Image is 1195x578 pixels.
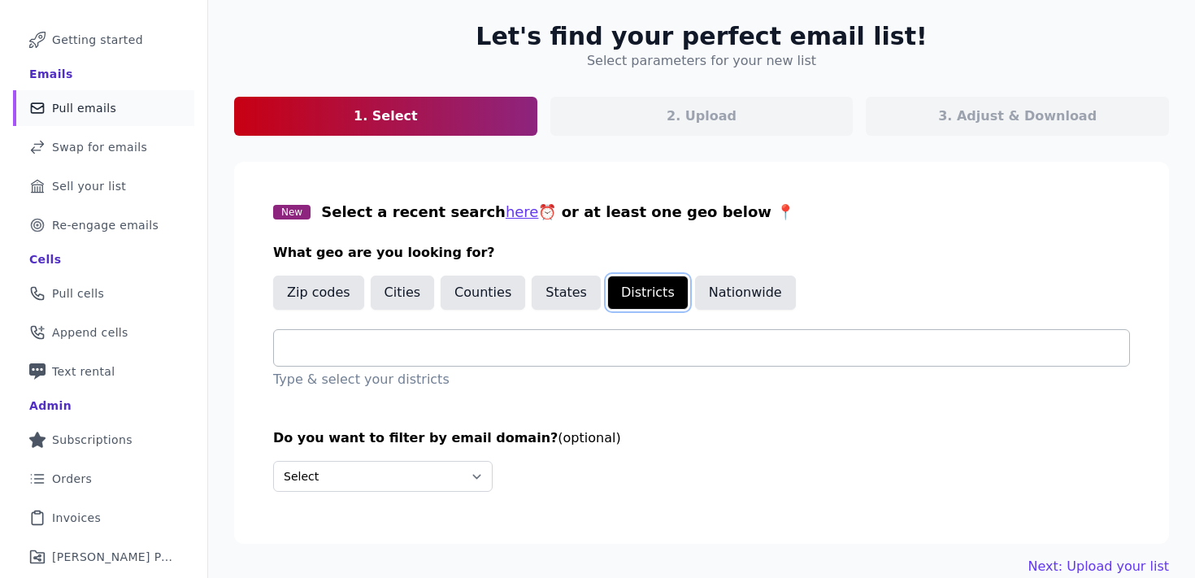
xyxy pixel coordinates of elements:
a: Pull cells [13,276,194,311]
span: [PERSON_NAME] Performance [52,549,175,565]
span: Invoices [52,510,101,526]
span: Do you want to filter by email domain? [273,430,558,445]
a: Getting started [13,22,194,58]
span: Sell your list [52,178,126,194]
span: Orders [52,471,92,487]
span: Swap for emails [52,139,147,155]
button: Cities [371,276,435,310]
a: Orders [13,461,194,497]
h3: What geo are you looking for? [273,243,1130,263]
h2: Let's find your perfect email list! [476,22,927,51]
a: Swap for emails [13,129,194,165]
span: New [273,205,311,219]
span: Subscriptions [52,432,133,448]
span: (optional) [558,430,620,445]
span: Select a recent search ⏰ or at least one geo below 📍 [321,203,794,220]
p: 3. Adjust & Download [938,106,1097,126]
a: Invoices [13,500,194,536]
a: Append cells [13,315,194,350]
button: Zip codes [273,276,364,310]
span: Append cells [52,324,128,341]
span: Pull cells [52,285,104,302]
div: Cells [29,251,61,267]
p: 1. Select [354,106,418,126]
a: Pull emails [13,90,194,126]
span: Pull emails [52,100,116,116]
a: [PERSON_NAME] Performance [13,539,194,575]
a: Sell your list [13,168,194,204]
button: Counties [441,276,525,310]
button: Districts [607,276,689,310]
p: Type & select your districts [273,370,1130,389]
h4: Select parameters for your new list [587,51,816,71]
button: Nationwide [695,276,796,310]
button: here [506,201,539,224]
a: Text rental [13,354,194,389]
button: Next: Upload your list [1028,557,1169,576]
span: Getting started [52,32,143,48]
div: Emails [29,66,73,82]
div: Admin [29,398,72,414]
span: Text rental [52,363,115,380]
a: Subscriptions [13,422,194,458]
button: States [532,276,601,310]
a: 1. Select [234,97,537,136]
a: Re-engage emails [13,207,194,243]
span: Re-engage emails [52,217,159,233]
p: 2. Upload [667,106,737,126]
